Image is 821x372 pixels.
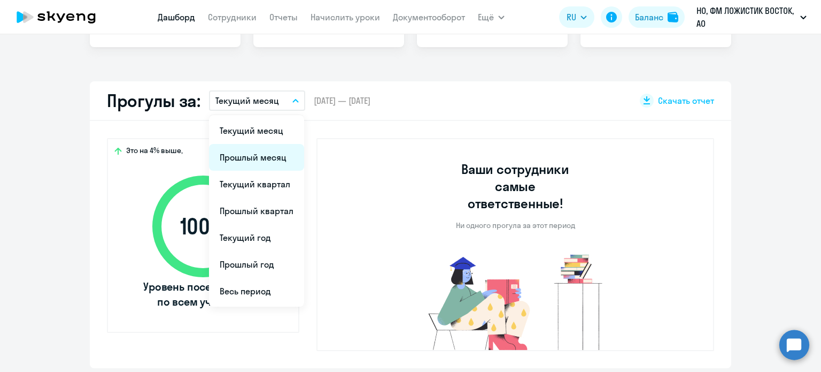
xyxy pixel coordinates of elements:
h2: Прогулы за: [107,90,200,111]
p: Текущий месяц [215,94,279,107]
span: 100 % [142,214,265,239]
img: balance [668,12,678,22]
ul: Ещё [209,115,304,307]
p: HO, ФМ ЛОЖИСТИК ВОСТОК, АО [696,4,796,30]
span: Ещё [478,11,494,24]
img: no-truants [408,252,623,350]
h3: Ваши сотрудники самые ответственные! [447,161,584,212]
button: Балансbalance [629,6,685,28]
span: [DATE] — [DATE] [314,95,370,107]
button: Текущий месяц [209,90,305,111]
span: RU [567,11,576,24]
a: Начислить уроки [311,12,380,22]
p: Ни одного прогула за этот период [456,221,575,230]
span: Скачать отчет [658,95,714,107]
span: Уровень посещаемости по всем ученикам [142,279,265,309]
span: Это на 4% выше, [126,146,183,158]
a: Сотрудники [208,12,257,22]
div: Баланс [635,11,663,24]
button: Ещё [478,6,505,28]
a: Документооборот [393,12,465,22]
a: Дашборд [158,12,195,22]
button: RU [559,6,594,28]
button: HO, ФМ ЛОЖИСТИК ВОСТОК, АО [691,4,812,30]
a: Отчеты [269,12,298,22]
